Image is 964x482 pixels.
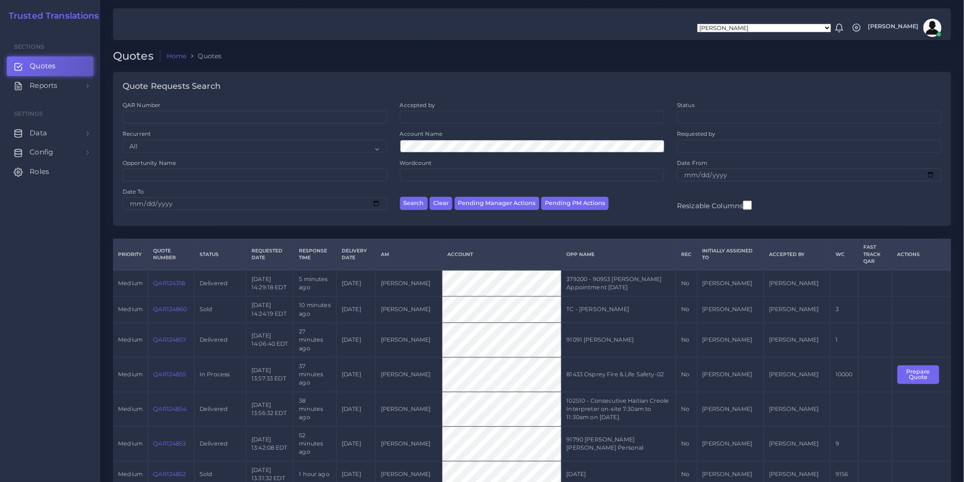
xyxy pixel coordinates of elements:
[676,270,697,297] td: No
[153,280,185,287] a: QAR124318
[892,239,951,270] th: Actions
[697,426,764,461] td: [PERSON_NAME]
[677,200,752,211] label: Resizable Columns
[561,239,676,270] th: Opp Name
[676,392,697,426] td: No
[923,19,942,37] img: avatar
[764,323,830,357] td: [PERSON_NAME]
[430,197,452,210] button: Clear
[336,357,375,392] td: [DATE]
[118,471,143,477] span: medium
[764,426,830,461] td: [PERSON_NAME]
[697,270,764,297] td: [PERSON_NAME]
[118,280,143,287] span: medium
[764,392,830,426] td: [PERSON_NAME]
[118,371,143,378] span: medium
[113,50,160,63] h2: Quotes
[294,239,337,270] th: Response Time
[153,336,186,343] a: QAR124857
[831,426,858,461] td: 9
[7,56,93,76] a: Quotes
[7,123,93,143] a: Data
[831,297,858,323] td: 3
[294,357,337,392] td: 37 minutes ago
[7,143,93,162] a: Config
[246,239,293,270] th: Requested Date
[764,357,830,392] td: [PERSON_NAME]
[194,357,246,392] td: In Process
[153,440,186,447] a: QAR124853
[831,323,858,357] td: 1
[123,130,151,138] label: Recurrent
[294,426,337,461] td: 52 minutes ago
[7,76,93,95] a: Reports
[294,392,337,426] td: 38 minutes ago
[375,426,442,461] td: [PERSON_NAME]
[194,323,246,357] td: Delivered
[561,297,676,323] td: TC - [PERSON_NAME]
[123,101,160,109] label: QAR Number
[113,239,148,270] th: Priority
[123,159,176,167] label: Opportunity Name
[764,239,830,270] th: Accepted by
[375,270,442,297] td: [PERSON_NAME]
[153,371,186,378] a: QAR124855
[294,270,337,297] td: 5 minutes ago
[153,471,186,477] a: QAR124852
[30,167,49,177] span: Roles
[30,147,53,157] span: Config
[153,306,187,313] a: QAR124860
[30,61,56,71] span: Quotes
[30,81,57,91] span: Reports
[697,239,764,270] th: Initially Assigned to
[697,392,764,426] td: [PERSON_NAME]
[336,297,375,323] td: [DATE]
[868,24,918,30] span: [PERSON_NAME]
[2,11,99,21] a: Trusted Translations
[677,130,716,138] label: Requested by
[148,239,195,270] th: Quote Number
[676,426,697,461] td: No
[194,392,246,426] td: Delivered
[246,323,293,357] td: [DATE] 14:06:40 EDT
[541,197,609,210] button: Pending PM Actions
[375,357,442,392] td: [PERSON_NAME]
[375,323,442,357] td: [PERSON_NAME]
[246,297,293,323] td: [DATE] 14:24:19 EDT
[336,323,375,357] td: [DATE]
[561,270,676,297] td: 379200 - 90953 [PERSON_NAME] Appointment [DATE]
[194,426,246,461] td: Delivered
[400,197,428,210] button: Search
[14,43,44,50] span: Sections
[400,159,432,167] label: Wordcount
[677,159,708,167] label: Date From
[561,323,676,357] td: 91091 [PERSON_NAME]
[30,128,47,138] span: Data
[7,162,93,181] a: Roles
[246,426,293,461] td: [DATE] 13:42:08 EDT
[14,110,43,117] span: Settings
[442,239,562,270] th: Account
[897,371,946,378] a: Prepare Quote
[764,297,830,323] td: [PERSON_NAME]
[676,357,697,392] td: No
[123,82,220,92] h4: Quote Requests Search
[246,357,293,392] td: [DATE] 13:57:33 EDT
[118,336,143,343] span: medium
[858,239,892,270] th: Fast Track QAR
[294,323,337,357] td: 27 minutes ago
[118,306,143,313] span: medium
[118,440,143,447] span: medium
[455,197,539,210] button: Pending Manager Actions
[336,392,375,426] td: [DATE]
[123,188,144,195] label: Date To
[897,365,939,384] button: Prepare Quote
[336,426,375,461] td: [DATE]
[186,51,221,61] li: Quotes
[677,101,695,109] label: Status
[697,357,764,392] td: [PERSON_NAME]
[336,239,375,270] th: Delivery Date
[375,239,442,270] th: AM
[697,323,764,357] td: [PERSON_NAME]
